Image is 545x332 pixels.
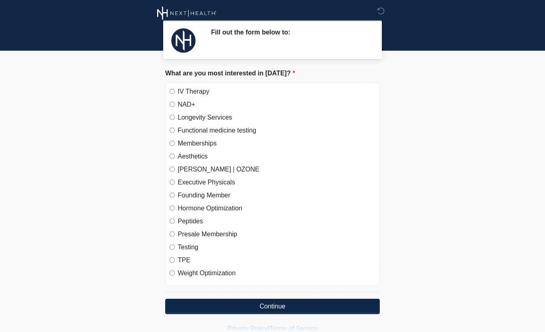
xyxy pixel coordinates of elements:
[178,216,375,226] label: Peptides
[268,325,269,332] a: |
[165,69,295,78] label: What are you most interested in [DATE]?
[171,28,196,53] img: Agent Avatar
[178,100,375,109] label: NAD+
[157,6,217,20] img: Next Health Wellness Logo
[178,268,375,278] label: Weight Optimization
[178,165,375,174] label: [PERSON_NAME] | OZONE
[178,152,375,161] label: Aesthetics
[178,178,375,187] label: Executive Physicals
[178,229,375,239] label: Presale Membership
[269,325,317,332] a: Terms of Service
[170,102,175,107] input: NAD+
[170,167,175,172] input: [PERSON_NAME] | OZONE
[165,299,380,314] button: Continue
[178,126,375,135] label: Functional medicine testing
[178,139,375,148] label: Memberships
[170,141,175,146] input: Memberships
[170,270,175,276] input: Weight Optimization
[170,128,175,133] input: Functional medicine testing
[178,203,375,213] label: Hormone Optimization
[170,193,175,198] input: Founding Member
[178,113,375,122] label: Longevity Services
[170,206,175,211] input: Hormone Optimization
[178,255,375,265] label: TPE
[178,191,375,200] label: Founding Member
[228,325,268,332] a: Privacy Policy
[170,231,175,237] input: Presale Membership
[170,115,175,120] input: Longevity Services
[170,257,175,263] input: TPE
[170,218,175,224] input: Peptides
[170,154,175,159] input: Aesthetics
[178,87,375,96] label: IV Therapy
[211,28,368,36] h2: Fill out the form below to:
[170,89,175,94] input: IV Therapy
[170,180,175,185] input: Executive Physicals
[170,244,175,250] input: Testing
[178,242,375,252] label: Testing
